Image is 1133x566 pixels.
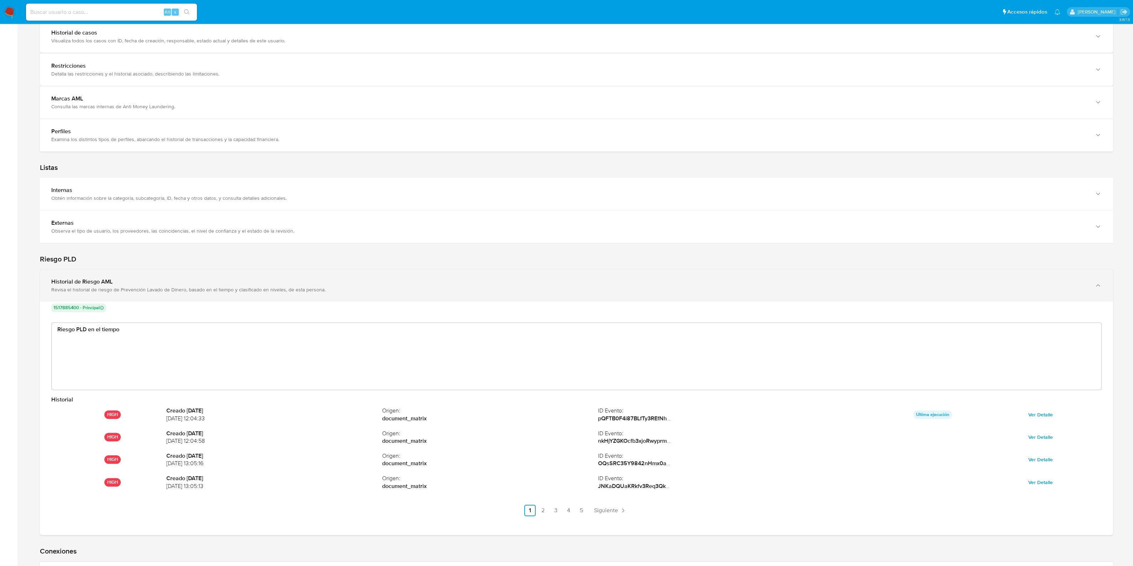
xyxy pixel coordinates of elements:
span: 3.157.3 [1119,17,1129,22]
div: Externas [51,219,1087,227]
div: Obtén información sobre la categoría, subcategoría, ID, fecha y otros datos, y consulta detalles ... [51,195,1087,201]
div: Perfiles [51,128,1087,135]
a: Notificaciones [1054,9,1060,15]
span: Alt [165,9,170,15]
div: Observa el tipo de usuario, los proveedores, las coincidencias, el nivel de confianza y el estado... [51,228,1087,234]
div: Internas [51,187,1087,194]
button: PerfilesExamina los distintos tipos de perfiles, abarcando el historial de transacciones y la cap... [40,119,1113,151]
input: Buscar usuario o caso... [26,7,197,17]
button: RestriccionesDetalla las restricciones y el historial asociado, describiendo las limitaciones. [40,53,1113,86]
button: ExternasObserva el tipo de usuario, los proveedores, las coincidencias, el nivel de confianza y e... [40,211,1113,243]
button: search-icon [180,7,194,17]
div: Restricciones [51,62,1087,69]
p: camilafernanda.paredessaldano@mercadolibre.cl [1077,9,1118,15]
span: s [174,9,176,15]
a: Salir [1120,8,1128,16]
h1: Riesgo PLD [40,255,1113,264]
h1: Conexiones [40,547,1113,556]
h1: Listas [40,163,1113,172]
div: Examina los distintos tipos de perfiles, abarcando el historial de transacciones y la capacidad f... [51,136,1087,142]
span: Accesos rápidos [1007,8,1047,16]
div: Detalla las restricciones y el historial asociado, describiendo las limitaciones. [51,71,1087,77]
button: InternasObtén información sobre la categoría, subcategoría, ID, fecha y otros datos, y consulta d... [40,178,1113,210]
